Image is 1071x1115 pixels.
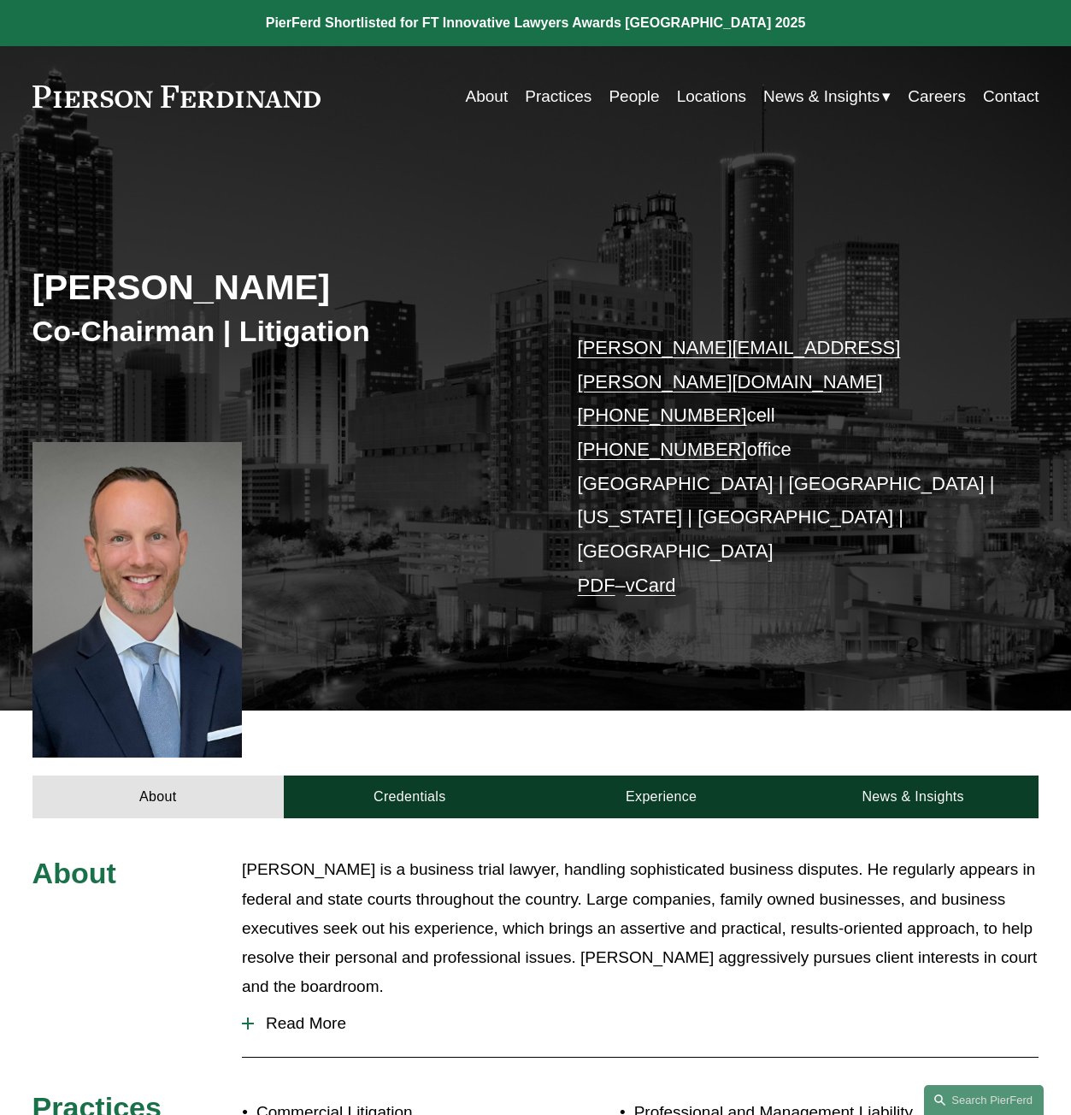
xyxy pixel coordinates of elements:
p: cell office [GEOGRAPHIC_DATA] | [GEOGRAPHIC_DATA] | [US_STATE] | [GEOGRAPHIC_DATA] | [GEOGRAPHIC_... [578,331,997,602]
a: [PERSON_NAME][EMAIL_ADDRESS][PERSON_NAME][DOMAIN_NAME] [578,337,901,392]
a: Credentials [284,776,535,819]
a: Experience [535,776,786,819]
a: About [466,80,509,113]
a: People [609,80,659,113]
a: News & Insights [787,776,1039,819]
a: PDF [578,575,615,596]
a: Contact [983,80,1039,113]
a: vCard [626,575,676,596]
button: Read More [242,1001,1039,1046]
a: folder dropdown [763,80,891,113]
a: Careers [908,80,966,113]
span: About [32,857,116,889]
a: Search this site [924,1085,1044,1115]
a: Practices [525,80,591,113]
p: [PERSON_NAME] is a business trial lawyer, handling sophisticated business disputes. He regularly ... [242,855,1039,1001]
h2: [PERSON_NAME] [32,266,536,309]
h3: Co-Chairman | Litigation [32,313,536,349]
a: [PHONE_NUMBER] [578,439,747,460]
a: [PHONE_NUMBER] [578,404,747,426]
a: About [32,776,284,819]
span: News & Insights [763,82,880,111]
span: Read More [254,1014,1039,1033]
a: Locations [677,80,746,113]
